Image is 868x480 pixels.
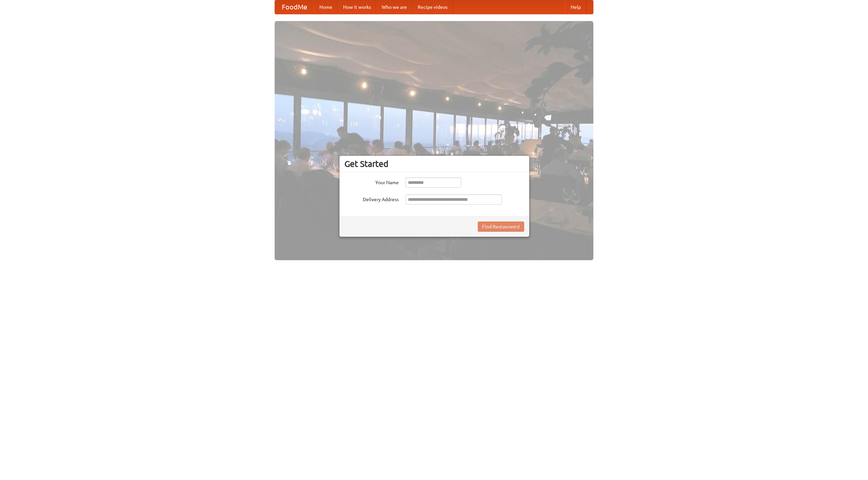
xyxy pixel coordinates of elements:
a: Home [314,0,338,14]
h3: Get Started [344,159,524,169]
a: How it works [338,0,376,14]
label: Your Name [344,177,399,186]
a: Who we are [376,0,412,14]
label: Delivery Address [344,194,399,203]
a: FoodMe [275,0,314,14]
a: Recipe videos [412,0,453,14]
a: Help [565,0,586,14]
button: Find Restaurants! [478,222,524,232]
